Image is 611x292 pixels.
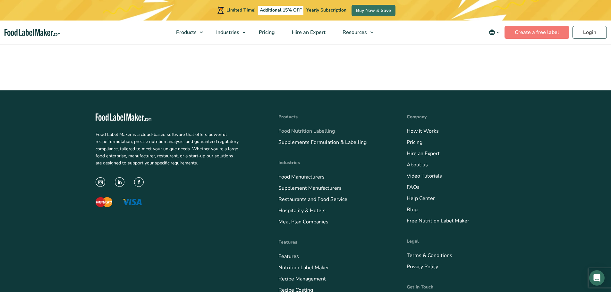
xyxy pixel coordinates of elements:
[278,128,335,135] a: Food Nutrition Labelling
[407,161,428,168] a: About us
[278,196,347,203] a: Restaurants and Food Service
[278,264,329,271] a: Nutrition Label Maker
[407,252,452,259] a: Terms & Conditions
[407,284,516,290] h4: Get in Touch
[589,270,605,286] div: Open Intercom Messenger
[174,29,197,36] span: Products
[306,7,346,13] span: Yearly Subscription
[284,21,333,44] a: Hire an Expert
[573,26,607,39] a: Login
[341,29,368,36] span: Resources
[214,29,240,36] span: Industries
[278,113,387,120] h4: Products
[278,139,367,146] a: Supplements Formulation & Labelling
[290,29,326,36] span: Hire an Expert
[278,253,299,260] a: Features
[407,113,516,120] h4: Company
[96,177,105,187] img: instagram icon
[407,139,422,146] a: Pricing
[505,26,569,39] a: Create a free label
[250,21,282,44] a: Pricing
[334,21,377,44] a: Resources
[407,217,469,224] a: Free Nutrition Label Maker
[278,239,387,246] h4: Features
[278,185,342,192] a: Supplement Manufacturers
[168,21,206,44] a: Products
[258,6,303,15] span: Additional 15% OFF
[208,21,249,44] a: Industries
[278,207,326,214] a: Hospitality & Hotels
[278,173,325,180] a: Food Manufacturers
[407,238,516,245] h4: Legal
[96,113,151,121] img: Food Label Maker - white
[407,150,440,157] a: Hire an Expert
[226,7,255,13] span: Limited Time!
[278,275,326,282] a: Recipe Management
[257,29,276,36] span: Pricing
[96,131,239,167] p: Food Label Maker is a cloud-based software that offers powerful recipe formulation, precise nutri...
[407,172,442,179] a: Video Tutorials
[407,206,418,213] a: Blog
[407,263,438,270] a: Privacy Policy
[96,197,112,207] img: The Mastercard logo displaying a red circle saying
[278,218,328,225] a: Meal Plan Companies
[407,128,439,135] a: How it Works
[122,199,142,205] img: The Visa logo with blue letters and a yellow flick above the
[352,5,395,16] a: Buy Now & Save
[407,184,420,191] a: FAQs
[407,195,435,202] a: Help Center
[278,159,387,166] h4: Industries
